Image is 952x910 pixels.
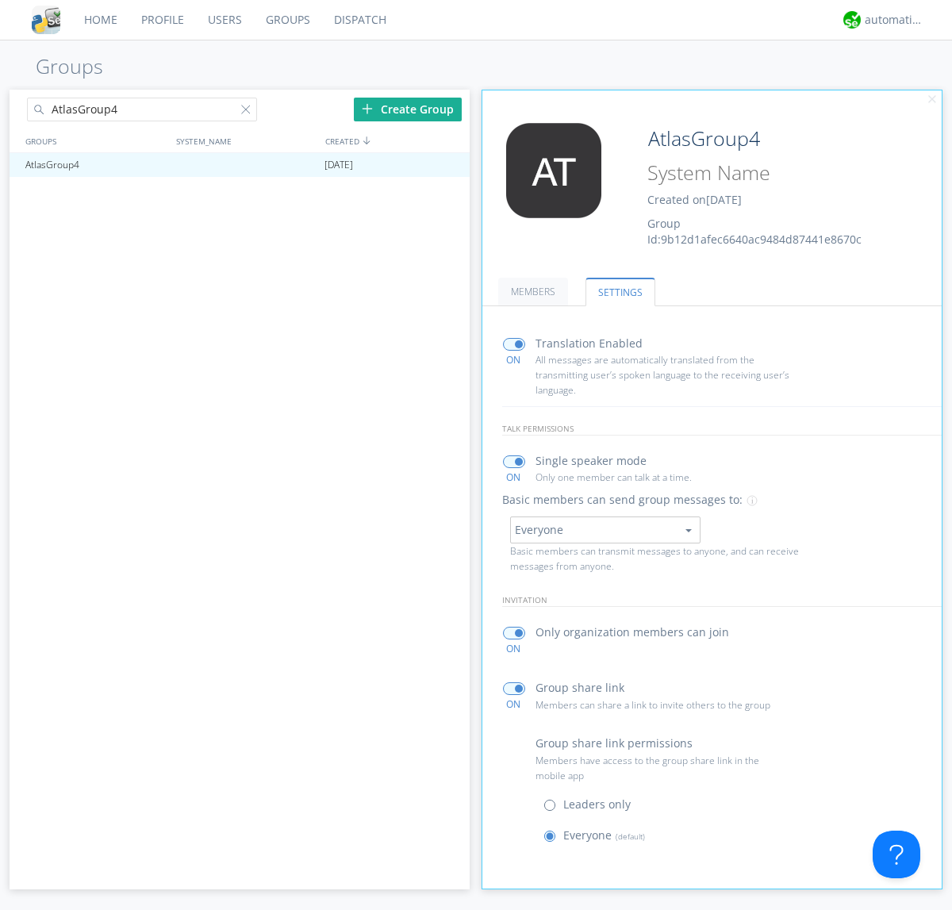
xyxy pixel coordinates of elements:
div: AtlasGroup4 [21,153,170,177]
p: Basic members can send group messages to: [502,491,743,509]
span: Created on [647,192,742,207]
div: ON [496,470,532,484]
div: SYSTEM_NAME [172,129,321,152]
input: Group Name [642,123,898,155]
p: talk permissions [502,422,942,436]
p: Members can share a link to invite others to the group [535,697,789,712]
p: All messages are automatically translated from the transmitting user’s spoken language to the rec... [535,352,789,398]
div: ON [496,353,532,367]
a: MEMBERS [498,278,568,305]
input: System Name [642,158,898,188]
p: Basic members can transmit messages to anyone, and can receive messages from anyone. [510,543,807,574]
a: SETTINGS [585,278,655,306]
p: Group share link [535,679,624,697]
img: 373638.png [494,123,613,218]
p: Only organization members can join [535,624,729,641]
button: Everyone [510,516,701,543]
span: Group Id: 9b12d1afec6640ac9484d87441e8670c [647,216,862,247]
p: Members have access to the group share link in the mobile app [535,753,789,783]
span: [DATE] [706,192,742,207]
div: ON [496,642,532,655]
p: Group share link permissions [535,735,693,752]
p: Single speaker mode [535,452,647,470]
img: d2d01cd9b4174d08988066c6d424eccd [843,11,861,29]
iframe: Toggle Customer Support [873,831,920,878]
img: plus.svg [362,103,373,114]
div: Create Group [354,98,462,121]
span: (default) [612,831,645,842]
a: AtlasGroup4[DATE] [10,153,470,177]
div: ON [496,697,532,711]
p: Only one member can talk at a time. [535,470,789,485]
img: cddb5a64eb264b2086981ab96f4c1ba7 [32,6,60,34]
p: invitation [502,593,942,607]
p: Everyone [563,827,645,844]
p: Leaders only [563,796,631,813]
div: CREATED [321,129,471,152]
span: [DATE] [324,153,353,177]
p: Translation Enabled [535,335,643,352]
div: GROUPS [21,129,168,152]
div: automation+atlas [865,12,924,28]
input: Search groups [27,98,257,121]
img: cancel.svg [927,94,938,106]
